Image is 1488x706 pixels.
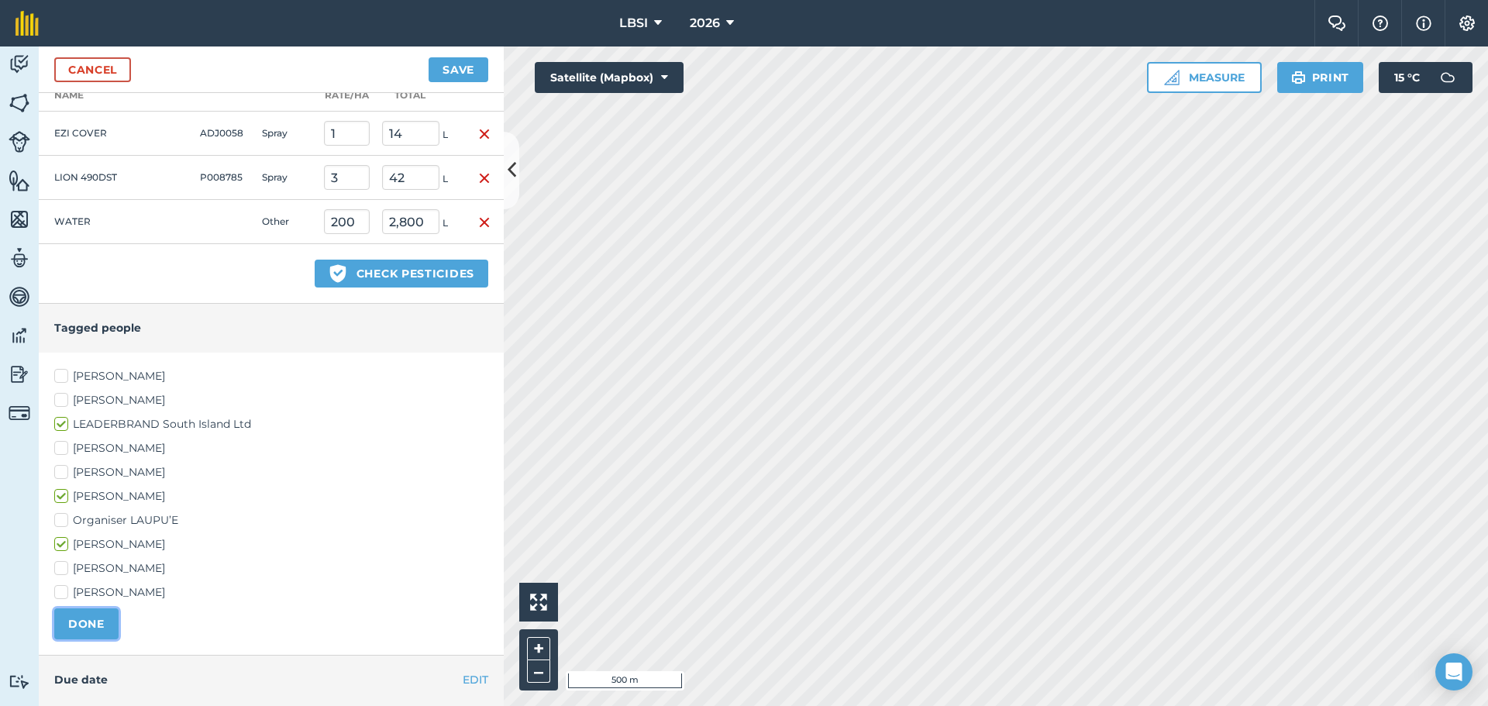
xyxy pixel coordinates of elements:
[39,200,194,244] td: WATER
[9,208,30,231] img: svg+xml;base64,PHN2ZyB4bWxucz0iaHR0cDovL3d3dy53My5vcmcvMjAwMC9zdmciIHdpZHRoPSI1NiIgaGVpZ2h0PSI2MC...
[9,324,30,347] img: svg+xml;base64,PD94bWwgdmVyc2lvbj0iMS4wIiBlbmNvZGluZz0idXRmLTgiPz4KPCEtLSBHZW5lcmF0b3I6IEFkb2JlIE...
[54,57,131,82] a: Cancel
[9,363,30,386] img: svg+xml;base64,PD94bWwgdmVyc2lvbj0iMS4wIiBlbmNvZGluZz0idXRmLTgiPz4KPCEtLSBHZW5lcmF0b3I6IEFkb2JlIE...
[54,671,488,688] h4: Due date
[1291,68,1306,87] img: svg+xml;base64,PHN2ZyB4bWxucz0iaHR0cDovL3d3dy53My5vcmcvMjAwMC9zdmciIHdpZHRoPSIxOSIgaGVpZ2h0PSIyNC...
[54,319,488,336] h4: Tagged people
[54,608,119,639] button: DONE
[256,200,318,244] td: Other
[1379,62,1472,93] button: 15 °C
[1416,14,1431,33] img: svg+xml;base64,PHN2ZyB4bWxucz0iaHR0cDovL3d3dy53My5vcmcvMjAwMC9zdmciIHdpZHRoPSIxNyIgaGVpZ2h0PSIxNy...
[54,416,488,432] label: LEADERBRAND South Island Ltd
[54,488,488,505] label: [PERSON_NAME]
[194,156,256,200] td: P008785
[376,112,465,156] td: L
[1458,15,1476,31] img: A cog icon
[1435,653,1472,691] div: Open Intercom Messenger
[478,169,491,188] img: svg+xml;base64,PHN2ZyB4bWxucz0iaHR0cDovL3d3dy53My5vcmcvMjAwMC9zdmciIHdpZHRoPSIxNiIgaGVpZ2h0PSIyNC...
[1277,62,1364,93] button: Print
[376,200,465,244] td: L
[39,156,194,200] td: LION 490DST
[527,660,550,683] button: –
[256,112,318,156] td: Spray
[478,213,491,232] img: svg+xml;base64,PHN2ZyB4bWxucz0iaHR0cDovL3d3dy53My5vcmcvMjAwMC9zdmciIHdpZHRoPSIxNiIgaGVpZ2h0PSIyNC...
[39,80,194,112] th: Name
[463,671,488,688] button: EDIT
[619,14,648,33] span: LBSI
[527,637,550,660] button: +
[376,156,465,200] td: L
[54,392,488,408] label: [PERSON_NAME]
[478,125,491,143] img: svg+xml;base64,PHN2ZyB4bWxucz0iaHR0cDovL3d3dy53My5vcmcvMjAwMC9zdmciIHdpZHRoPSIxNiIgaGVpZ2h0PSIyNC...
[54,536,488,553] label: [PERSON_NAME]
[9,131,30,153] img: svg+xml;base64,PD94bWwgdmVyc2lvbj0iMS4wIiBlbmNvZGluZz0idXRmLTgiPz4KPCEtLSBHZW5lcmF0b3I6IEFkb2JlIE...
[9,246,30,270] img: svg+xml;base64,PD94bWwgdmVyc2lvbj0iMS4wIiBlbmNvZGluZz0idXRmLTgiPz4KPCEtLSBHZW5lcmF0b3I6IEFkb2JlIE...
[376,80,465,112] th: Total
[535,62,684,93] button: Satellite (Mapbox)
[1147,62,1262,93] button: Measure
[1371,15,1390,31] img: A question mark icon
[1432,62,1463,93] img: svg+xml;base64,PD94bWwgdmVyc2lvbj0iMS4wIiBlbmNvZGluZz0idXRmLTgiPz4KPCEtLSBHZW5lcmF0b3I6IEFkb2JlIE...
[1394,62,1420,93] span: 15 ° C
[194,112,256,156] td: ADJ0058
[318,80,376,112] th: Rate/ Ha
[39,112,194,156] td: EZI COVER
[1328,15,1346,31] img: Two speech bubbles overlapping with the left bubble in the forefront
[9,91,30,115] img: svg+xml;base64,PHN2ZyB4bWxucz0iaHR0cDovL3d3dy53My5vcmcvMjAwMC9zdmciIHdpZHRoPSI1NiIgaGVpZ2h0PSI2MC...
[54,512,488,529] label: Organiser LAUPU’E
[15,11,39,36] img: fieldmargin Logo
[54,464,488,480] label: [PERSON_NAME]
[9,169,30,192] img: svg+xml;base64,PHN2ZyB4bWxucz0iaHR0cDovL3d3dy53My5vcmcvMjAwMC9zdmciIHdpZHRoPSI1NiIgaGVpZ2h0PSI2MC...
[9,53,30,76] img: svg+xml;base64,PD94bWwgdmVyc2lvbj0iMS4wIiBlbmNvZGluZz0idXRmLTgiPz4KPCEtLSBHZW5lcmF0b3I6IEFkb2JlIE...
[530,594,547,611] img: Four arrows, one pointing top left, one top right, one bottom right and the last bottom left
[429,57,488,82] button: Save
[54,440,488,456] label: [PERSON_NAME]
[256,156,318,200] td: Spray
[9,402,30,424] img: svg+xml;base64,PD94bWwgdmVyc2lvbj0iMS4wIiBlbmNvZGluZz0idXRmLTgiPz4KPCEtLSBHZW5lcmF0b3I6IEFkb2JlIE...
[315,260,488,288] button: Check pesticides
[690,14,720,33] span: 2026
[1164,70,1180,85] img: Ruler icon
[54,584,488,601] label: [PERSON_NAME]
[54,368,488,384] label: [PERSON_NAME]
[9,674,30,689] img: svg+xml;base64,PD94bWwgdmVyc2lvbj0iMS4wIiBlbmNvZGluZz0idXRmLTgiPz4KPCEtLSBHZW5lcmF0b3I6IEFkb2JlIE...
[9,285,30,308] img: svg+xml;base64,PD94bWwgdmVyc2lvbj0iMS4wIiBlbmNvZGluZz0idXRmLTgiPz4KPCEtLSBHZW5lcmF0b3I6IEFkb2JlIE...
[54,560,488,577] label: [PERSON_NAME]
